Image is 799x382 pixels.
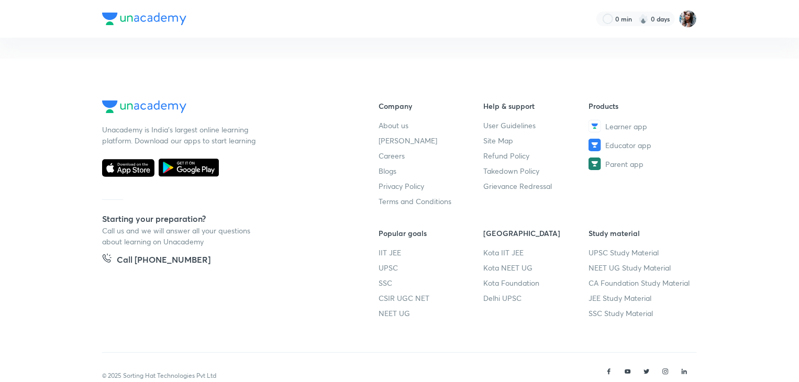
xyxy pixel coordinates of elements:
a: IIT JEE [379,247,484,258]
a: Kota Foundation [484,277,589,288]
a: Company Logo [102,100,345,116]
h5: Call [PHONE_NUMBER] [117,253,210,268]
a: Careers [379,150,484,161]
a: Kota NEET UG [484,262,589,273]
h6: Study material [589,228,694,239]
span: Careers [379,150,405,161]
a: UPSC Study Material [589,247,694,258]
a: Educator app [589,139,694,151]
img: Parent app [589,158,601,170]
img: Learner app [589,120,601,132]
a: About us [379,120,484,131]
a: UPSC [379,262,484,273]
h6: Company [379,100,484,111]
a: Terms and Conditions [379,196,484,207]
img: streak [638,14,649,24]
span: Educator app [605,140,651,151]
a: NEET UG [379,308,484,319]
h6: Help & support [484,100,589,111]
h6: [GEOGRAPHIC_DATA] [484,228,589,239]
a: Parent app [589,158,694,170]
span: Parent app [605,159,643,170]
a: User Guidelines [484,120,589,131]
a: Grievance Redressal [484,181,589,192]
span: Learner app [605,121,647,132]
h5: Starting your preparation? [102,212,345,225]
img: Company Logo [102,100,186,113]
a: [PERSON_NAME] [379,135,484,146]
h6: Products [589,100,694,111]
a: CSIR UGC NET [379,293,484,304]
a: Delhi UPSC [484,293,589,304]
a: Call [PHONE_NUMBER] [102,253,210,268]
img: Educator app [589,139,601,151]
h6: Popular goals [379,228,484,239]
img: Company Logo [102,13,186,25]
a: SSC [379,277,484,288]
a: Kota IIT JEE [484,247,589,258]
p: © 2025 Sorting Hat Technologies Pvt Ltd [102,371,216,380]
a: NEET UG Study Material [589,262,694,273]
a: Blogs [379,165,484,176]
a: CA Foundation Study Material [589,277,694,288]
p: Unacademy is India’s largest online learning platform. Download our apps to start learning [102,124,259,146]
a: SSC Study Material [589,308,694,319]
a: Refund Policy [484,150,589,161]
img: Neha Kardam [679,10,697,28]
a: Site Map [484,135,589,146]
a: Learner app [589,120,694,132]
a: JEE Study Material [589,293,694,304]
a: Takedown Policy [484,165,589,176]
p: Call us and we will answer all your questions about learning on Unacademy [102,225,259,247]
a: Privacy Policy [379,181,484,192]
